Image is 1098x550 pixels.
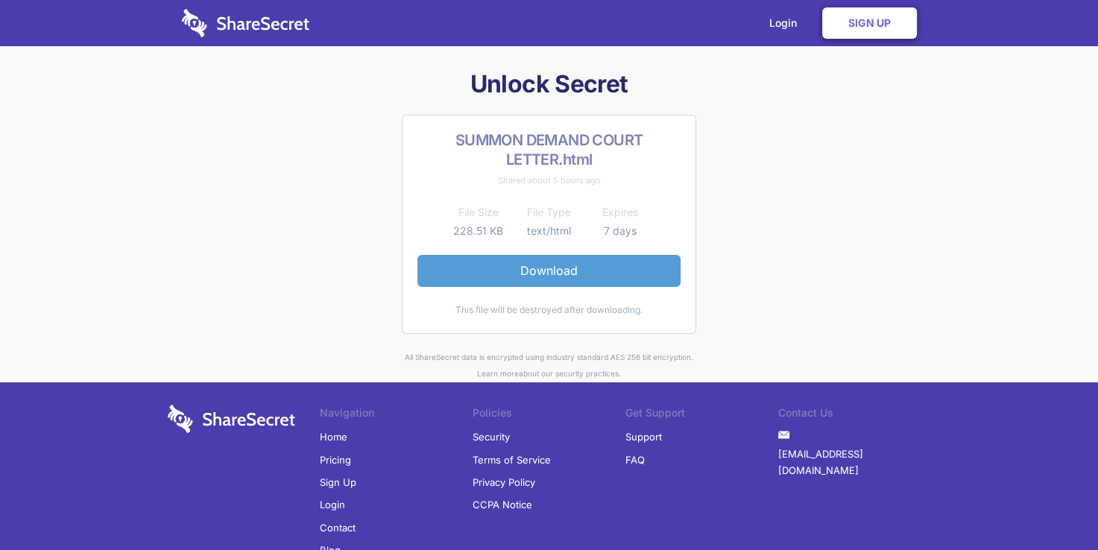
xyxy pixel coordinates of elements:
div: Shared about 5 hours ago [417,172,681,189]
a: Privacy Policy [473,471,535,493]
a: [EMAIL_ADDRESS][DOMAIN_NAME] [778,443,931,482]
a: Sign Up [320,471,356,493]
a: Support [625,426,662,448]
td: 7 days [584,222,655,240]
a: Contact [320,516,356,539]
img: logo-wordmark-white-trans-d4663122ce5f474addd5e946df7df03e33cb6a1c49d2221995e7729f52c070b2.svg [168,405,295,433]
td: 228.51 KB [443,222,514,240]
a: Login [320,493,345,516]
li: Contact Us [778,405,931,426]
a: Security [473,426,510,448]
img: logo-wordmark-white-trans-d4663122ce5f474addd5e946df7df03e33cb6a1c49d2221995e7729f52c070b2.svg [182,9,309,37]
a: FAQ [625,449,645,471]
a: Sign Up [822,7,917,39]
th: File Type [514,203,584,221]
td: text/html [514,222,584,240]
a: Terms of Service [473,449,551,471]
li: Navigation [320,405,473,426]
div: All ShareSecret data is encrypted using industry standard AES 256 bit encryption. about our secur... [162,349,937,382]
li: Policies [473,405,625,426]
a: Pricing [320,449,351,471]
li: Get Support [625,405,778,426]
a: CCPA Notice [473,493,532,516]
h2: SUMMON DEMAND COURT LETTER.html [417,130,681,169]
th: Expires [584,203,655,221]
div: This file will be destroyed after downloading. [417,302,681,318]
a: Learn more [477,369,519,378]
a: Home [320,426,347,448]
h1: Unlock Secret [162,69,937,100]
a: Download [417,255,681,286]
th: File Size [443,203,514,221]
